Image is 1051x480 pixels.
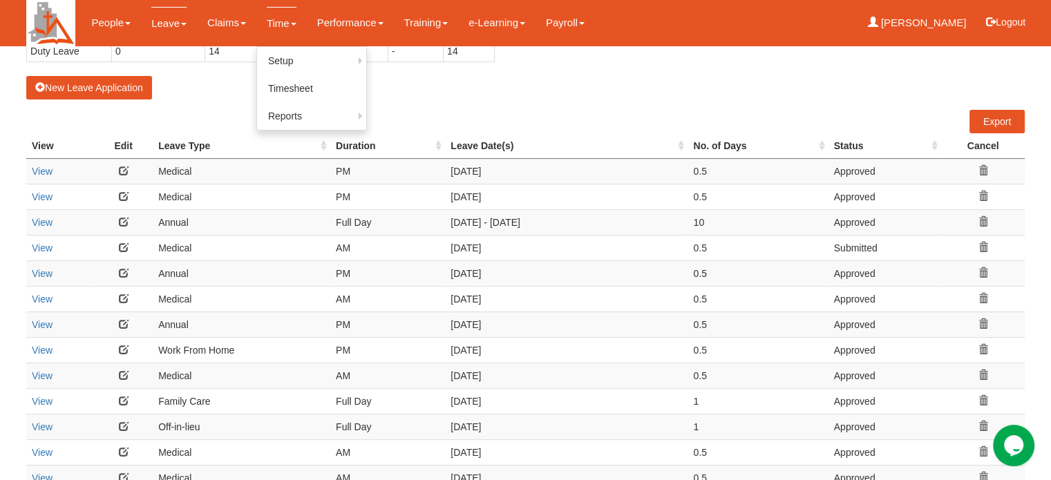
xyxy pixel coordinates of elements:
th: Cancel [941,133,1025,159]
td: [DATE] [445,286,688,311]
td: 0 [111,40,205,61]
td: 0.5 [688,311,828,337]
td: Approved [829,388,942,414]
td: 0.5 [688,363,828,388]
td: 1 [688,414,828,439]
button: Logout [976,6,1035,39]
a: View [32,345,53,356]
td: PM [330,260,445,286]
td: [DATE] - [DATE] [445,209,688,235]
td: 1 [688,388,828,414]
a: View [32,191,53,202]
th: Duration : activate to sort column ascending [330,133,445,159]
td: Annual [153,311,330,337]
a: View [32,421,53,432]
td: Off-in-lieu [153,414,330,439]
td: Approved [829,184,942,209]
td: Duty Leave [27,40,112,61]
td: Approved [829,158,942,184]
td: AM [330,286,445,311]
td: 0.5 [688,439,828,465]
td: [DATE] [445,363,688,388]
td: [DATE] [445,260,688,286]
td: Medical [153,363,330,388]
td: [DATE] [445,337,688,363]
td: Family Care [153,388,330,414]
td: [DATE] [445,311,688,337]
td: 0.5 [688,286,828,311]
a: Training [404,7,448,39]
td: Annual [153,260,330,286]
td: PM [330,311,445,337]
td: Work From Home [153,337,330,363]
td: AM [330,439,445,465]
th: Leave Type : activate to sort column ascending [153,133,330,159]
th: View [26,133,94,159]
td: 0.5 [688,235,828,260]
td: Medical [153,184,330,209]
td: AM [330,235,445,260]
td: 0.5 [688,260,828,286]
td: Medical [153,286,330,311]
a: Performance [317,7,384,39]
td: - [388,40,443,61]
td: Full Day [330,388,445,414]
td: Annual [153,209,330,235]
a: View [32,242,53,253]
td: 14 [205,40,280,61]
a: View [32,319,53,330]
a: [PERSON_NAME] [868,7,967,39]
a: Setup [257,47,366,75]
td: Approved [829,311,942,337]
td: 0.5 [688,158,828,184]
td: [DATE] [445,414,688,439]
td: Full Day [330,414,445,439]
a: Payroll [546,7,585,39]
td: PM [330,184,445,209]
td: PM [330,337,445,363]
th: Edit [94,133,153,159]
a: Claims [207,7,246,39]
td: Approved [829,260,942,286]
th: Leave Date(s) : activate to sort column ascending [445,133,688,159]
th: Status : activate to sort column ascending [829,133,942,159]
th: No. of Days : activate to sort column ascending [688,133,828,159]
a: View [32,166,53,177]
a: View [32,268,53,279]
td: Medical [153,158,330,184]
a: View [32,396,53,407]
iframe: chat widget [993,425,1037,466]
td: PM [330,158,445,184]
a: Leave [151,7,187,39]
td: Full Day [330,209,445,235]
td: Approved [829,286,942,311]
a: View [32,370,53,381]
td: Approved [829,363,942,388]
td: Medical [153,235,330,260]
td: [DATE] [445,184,688,209]
td: Submitted [829,235,942,260]
a: Reports [257,102,366,130]
td: [DATE] [445,235,688,260]
td: Approved [829,337,942,363]
td: 10 [688,209,828,235]
td: [DATE] [445,158,688,184]
a: Time [267,7,296,39]
td: 14 [444,40,494,61]
a: View [32,294,53,305]
td: 0.5 [688,184,828,209]
a: Timesheet [257,75,366,102]
td: Approved [829,414,942,439]
td: 0.5 [688,337,828,363]
a: View [32,447,53,458]
a: People [91,7,131,39]
button: New Leave Application [26,76,152,99]
td: Approved [829,439,942,465]
a: e-Learning [468,7,525,39]
td: [DATE] [445,388,688,414]
td: 0 [348,40,388,61]
td: Medical [153,439,330,465]
td: [DATE] [445,439,688,465]
a: Export [969,110,1025,133]
a: View [32,217,53,228]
